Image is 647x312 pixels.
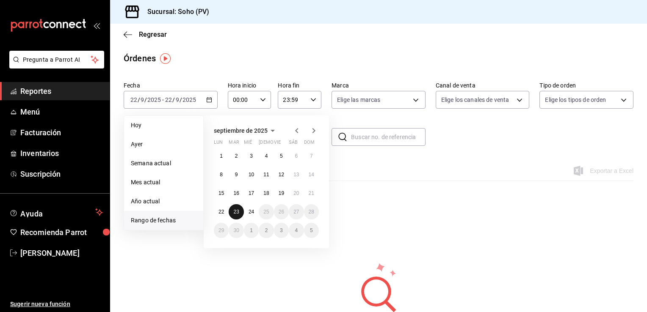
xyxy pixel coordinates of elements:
span: / [138,96,140,103]
abbr: 12 de septiembre de 2025 [279,172,284,178]
label: Marca [332,82,426,88]
button: septiembre de 2025 [214,126,278,136]
abbr: jueves [259,140,309,148]
abbr: miércoles [244,140,252,148]
span: Elige los tipos de orden [545,96,606,104]
span: septiembre de 2025 [214,127,268,134]
span: Rango de fechas [131,216,196,225]
h3: Sucursal: Soho (PV) [141,7,210,17]
span: Menú [20,106,103,118]
input: ---- [147,96,161,103]
button: 16 de septiembre de 2025 [229,186,243,201]
a: Pregunta a Parrot AI [6,61,104,70]
abbr: 3 de octubre de 2025 [280,227,283,233]
button: 27 de septiembre de 2025 [289,204,304,219]
span: [PERSON_NAME] [20,247,103,259]
button: 13 de septiembre de 2025 [289,167,304,182]
abbr: 1 de septiembre de 2025 [220,153,223,159]
abbr: 18 de septiembre de 2025 [263,190,269,196]
span: / [172,96,175,103]
button: 2 de octubre de 2025 [259,223,274,238]
button: 21 de septiembre de 2025 [304,186,319,201]
span: Elige los canales de venta [441,96,509,104]
button: 29 de septiembre de 2025 [214,223,229,238]
input: -- [130,96,138,103]
abbr: 15 de septiembre de 2025 [218,190,224,196]
span: Mes actual [131,178,196,187]
button: 28 de septiembre de 2025 [304,204,319,219]
button: 7 de septiembre de 2025 [304,148,319,164]
abbr: domingo [304,140,315,148]
button: 9 de septiembre de 2025 [229,167,243,182]
button: 4 de octubre de 2025 [289,223,304,238]
abbr: lunes [214,140,223,148]
button: 14 de septiembre de 2025 [304,167,319,182]
button: 30 de septiembre de 2025 [229,223,243,238]
span: Pregunta a Parrot AI [23,55,91,64]
abbr: 11 de septiembre de 2025 [263,172,269,178]
button: 10 de septiembre de 2025 [244,167,259,182]
span: Elige las marcas [337,96,380,104]
abbr: 22 de septiembre de 2025 [218,209,224,215]
span: / [144,96,147,103]
button: 19 de septiembre de 2025 [274,186,289,201]
span: Hoy [131,121,196,130]
button: 1 de septiembre de 2025 [214,148,229,164]
span: Sugerir nueva función [10,300,103,309]
abbr: 8 de septiembre de 2025 [220,172,223,178]
abbr: 16 de septiembre de 2025 [233,190,239,196]
button: 20 de septiembre de 2025 [289,186,304,201]
abbr: 13 de septiembre de 2025 [293,172,299,178]
button: 26 de septiembre de 2025 [274,204,289,219]
abbr: viernes [274,140,281,148]
abbr: 2 de septiembre de 2025 [235,153,238,159]
abbr: 30 de septiembre de 2025 [233,227,239,233]
button: 8 de septiembre de 2025 [214,167,229,182]
button: 18 de septiembre de 2025 [259,186,274,201]
abbr: 26 de septiembre de 2025 [279,209,284,215]
abbr: 25 de septiembre de 2025 [263,209,269,215]
button: Pregunta a Parrot AI [9,51,104,68]
span: Inventarios [20,148,103,159]
input: -- [140,96,144,103]
abbr: 14 de septiembre de 2025 [309,172,314,178]
button: 12 de septiembre de 2025 [274,167,289,182]
abbr: 24 de septiembre de 2025 [249,209,254,215]
label: Fecha [124,82,218,88]
abbr: 3 de septiembre de 2025 [250,153,253,159]
abbr: martes [229,140,239,148]
abbr: 23 de septiembre de 2025 [233,209,239,215]
abbr: 4 de septiembre de 2025 [265,153,268,159]
abbr: 5 de octubre de 2025 [310,227,313,233]
span: Suscripción [20,168,103,180]
button: 3 de octubre de 2025 [274,223,289,238]
abbr: 21 de septiembre de 2025 [309,190,314,196]
button: 17 de septiembre de 2025 [244,186,259,201]
button: 25 de septiembre de 2025 [259,204,274,219]
span: Semana actual [131,159,196,168]
button: 3 de septiembre de 2025 [244,148,259,164]
span: Año actual [131,197,196,206]
button: 2 de septiembre de 2025 [229,148,243,164]
img: Tooltip marker [160,53,171,64]
button: 6 de septiembre de 2025 [289,148,304,164]
label: Hora inicio [228,82,271,88]
button: 11 de septiembre de 2025 [259,167,274,182]
label: Tipo de orden [539,82,633,88]
abbr: 4 de octubre de 2025 [295,227,298,233]
button: 5 de octubre de 2025 [304,223,319,238]
abbr: 19 de septiembre de 2025 [279,190,284,196]
button: Regresar [124,30,167,38]
abbr: sábado [289,140,298,148]
input: Buscar no. de referencia [351,129,426,145]
abbr: 6 de septiembre de 2025 [295,153,298,159]
span: / [180,96,182,103]
button: 24 de septiembre de 2025 [244,204,259,219]
span: - [162,96,164,103]
button: 15 de septiembre de 2025 [214,186,229,201]
abbr: 9 de septiembre de 2025 [235,172,238,178]
abbr: 10 de septiembre de 2025 [249,172,254,178]
span: Ayuda [20,207,92,217]
input: -- [165,96,172,103]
